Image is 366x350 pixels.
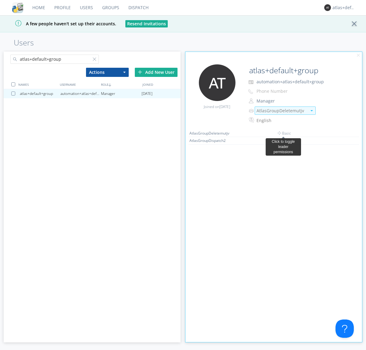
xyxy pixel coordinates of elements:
[17,80,58,89] div: NAMES
[356,53,361,58] img: cancel.svg
[278,131,291,136] span: Basic
[248,89,253,94] img: phone-outline.svg
[12,2,23,13] img: cddb5a64eb264b2086981ab96f4c1ba7
[20,89,60,98] div: atlas+default+group
[138,70,142,74] img: plus.svg
[257,108,307,114] div: AtlasGroupDeletemutjv
[99,80,141,89] div: ROLE
[257,79,324,85] span: automation+atlas+default+group
[204,104,230,109] span: Joined on
[101,89,142,98] div: Manager
[141,80,182,89] div: JOINED
[4,89,181,98] a: atlas+default+groupautomation+atlas+default+groupManager[DATE]
[249,99,253,103] img: person-outline.svg
[254,97,315,105] button: Manager
[199,64,235,101] img: 373638.png
[189,138,235,143] div: AtlasGroupDispatch2
[249,106,255,115] img: icon-alert-users-thin-outline.svg
[335,319,354,338] iframe: Toggle Customer Support
[249,116,255,124] img: In groups with Translation enabled, this user's messages will be automatically translated to and ...
[58,80,99,89] div: USERNAME
[219,104,230,109] span: [DATE]
[332,5,355,11] div: atlas+default+group
[257,117,307,124] div: English
[86,68,129,77] button: Actions
[125,20,168,27] button: Resend Invitations
[324,4,331,11] img: 373638.png
[189,131,235,136] div: AtlasGroupDeletemutjv
[310,110,313,111] img: caret-down-sm.svg
[60,89,101,98] div: automation+atlas+default+group
[135,68,178,77] div: Add New User
[5,21,116,27] span: A few people haven't set up their accounts.
[268,139,299,155] div: Click to toggle leader permissions
[10,55,99,64] input: Search users
[142,89,152,98] span: [DATE]
[247,64,345,77] input: Name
